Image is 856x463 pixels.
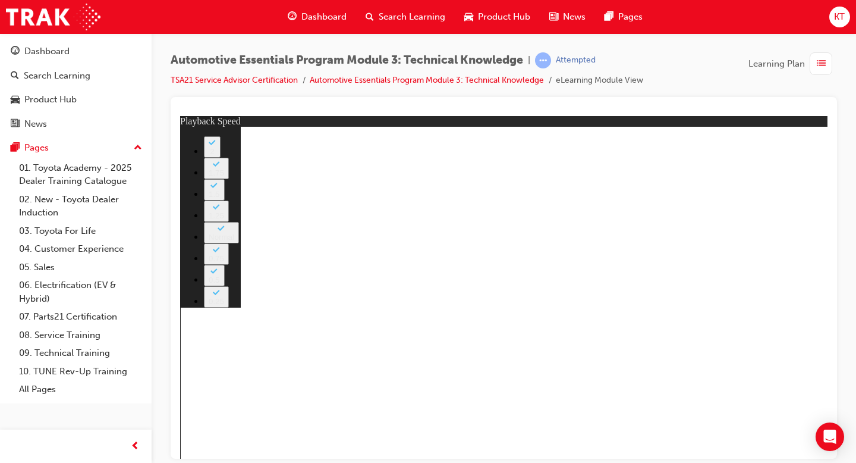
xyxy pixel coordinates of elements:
[24,69,90,83] div: Search Learning
[14,308,147,326] a: 07. Parts21 Certification
[817,57,826,71] span: list-icon
[14,344,147,362] a: 09. Technical Training
[5,137,147,159] button: Pages
[14,222,147,240] a: 03. Toyota For Life
[24,117,47,131] div: News
[464,10,473,24] span: car-icon
[540,5,595,29] a: news-iconNews
[24,45,70,58] div: Dashboard
[14,380,147,399] a: All Pages
[834,10,845,24] span: KT
[24,141,49,155] div: Pages
[5,38,147,137] button: DashboardSearch LearningProduct HubNews
[816,423,844,451] div: Open Intercom Messenger
[366,10,374,24] span: search-icon
[14,190,147,222] a: 02. New - Toyota Dealer Induction
[301,10,347,24] span: Dashboard
[131,439,140,454] span: prev-icon
[14,240,147,258] a: 04. Customer Experience
[24,93,77,107] div: Product Hub
[11,143,20,154] span: pages-icon
[11,71,19,82] span: search-icon
[556,74,643,87] li: eLearning Module View
[14,258,147,277] a: 05. Sales
[528,54,530,67] span: |
[6,4,100,30] img: Trak
[356,5,455,29] a: search-iconSearch Learning
[278,5,356,29] a: guage-iconDashboard
[11,46,20,57] span: guage-icon
[556,55,596,66] div: Attempted
[455,5,540,29] a: car-iconProduct Hub
[5,65,147,87] a: Search Learning
[748,57,805,71] span: Learning Plan
[171,54,523,67] span: Automotive Essentials Program Module 3: Technical Knowledge
[5,89,147,111] a: Product Hub
[14,326,147,345] a: 08. Service Training
[549,10,558,24] span: news-icon
[5,113,147,135] a: News
[14,159,147,190] a: 01. Toyota Academy - 2025 Dealer Training Catalogue
[5,40,147,62] a: Dashboard
[310,75,544,85] a: Automotive Essentials Program Module 3: Technical Knowledge
[14,276,147,308] a: 06. Electrification (EV & Hybrid)
[605,10,613,24] span: pages-icon
[595,5,652,29] a: pages-iconPages
[171,75,298,85] a: TSA21 Service Advisor Certification
[829,7,850,27] button: KT
[14,362,147,381] a: 10. TUNE Rev-Up Training
[563,10,586,24] span: News
[478,10,530,24] span: Product Hub
[288,10,297,24] span: guage-icon
[11,95,20,105] span: car-icon
[618,10,643,24] span: Pages
[11,119,20,130] span: news-icon
[748,52,837,75] button: Learning Plan
[535,52,551,68] span: learningRecordVerb_ATTEMPT-icon
[134,140,142,156] span: up-icon
[379,10,445,24] span: Search Learning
